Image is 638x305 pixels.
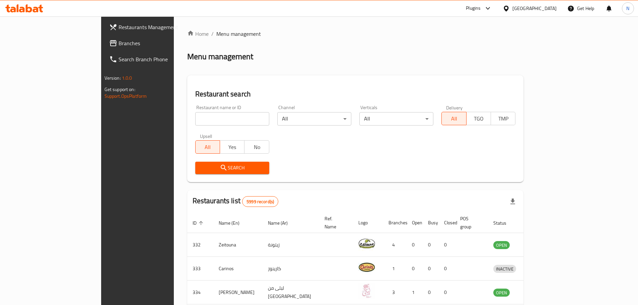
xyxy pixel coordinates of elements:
li: / [211,30,214,38]
a: Restaurants Management [104,19,208,35]
h2: Restaurants list [193,196,279,207]
button: All [441,112,466,125]
button: TGO [466,112,491,125]
h2: Menu management [187,51,253,62]
th: Open [407,213,423,233]
h2: Restaurant search [195,89,516,99]
td: زيتونة [263,233,319,257]
td: 0 [439,281,455,304]
span: No [247,142,266,152]
span: Search Branch Phone [119,55,202,63]
span: Search [201,164,264,172]
span: TGO [469,114,488,124]
td: 0 [439,233,455,257]
img: Carinos [358,259,375,276]
th: Busy [423,213,439,233]
td: 0 [423,233,439,257]
span: INACTIVE [493,265,516,273]
td: 0 [423,257,439,281]
div: Export file [505,194,521,210]
img: Leila Min Lebnan [358,283,375,299]
a: Search Branch Phone [104,51,208,67]
th: Closed [439,213,455,233]
a: Support.OpsPlatform [104,92,147,100]
td: ليلى من [GEOGRAPHIC_DATA] [263,281,319,304]
span: Menu management [216,30,261,38]
td: Carinos [213,257,263,281]
span: All [444,114,464,124]
span: TMP [494,114,513,124]
td: كارينوز [263,257,319,281]
span: Name (En) [219,219,248,227]
td: 3 [383,281,407,304]
span: OPEN [493,241,510,249]
span: 5999 record(s) [242,199,278,205]
button: TMP [491,112,515,125]
span: Restaurants Management [119,23,202,31]
button: All [195,140,220,154]
div: All [277,112,351,126]
div: OPEN [493,241,510,249]
th: Logo [353,213,383,233]
input: Search for restaurant name or ID.. [195,112,269,126]
th: Branches [383,213,407,233]
span: N [626,5,629,12]
span: Yes [223,142,242,152]
nav: breadcrumb [187,30,524,38]
span: All [198,142,217,152]
td: 4 [383,233,407,257]
span: Name (Ar) [268,219,296,227]
span: Ref. Name [325,215,345,231]
label: Delivery [446,105,463,110]
div: Total records count [242,196,278,207]
span: ID [193,219,205,227]
span: OPEN [493,289,510,297]
button: Search [195,162,269,174]
button: Yes [220,140,244,154]
td: 0 [423,281,439,304]
div: Plugins [466,4,481,12]
td: 1 [407,281,423,304]
td: 1 [383,257,407,281]
div: All [359,112,433,126]
button: No [244,140,269,154]
td: 0 [439,257,455,281]
td: Zeitouna [213,233,263,257]
span: Get support on: [104,85,135,94]
span: POS group [460,215,480,231]
td: [PERSON_NAME] [213,281,263,304]
span: Branches [119,39,202,47]
td: 0 [407,257,423,281]
span: Status [493,219,515,227]
a: Branches [104,35,208,51]
div: [GEOGRAPHIC_DATA] [512,5,557,12]
img: Zeitouna [358,235,375,252]
td: 0 [407,233,423,257]
span: Version: [104,74,121,82]
label: Upsell [200,134,212,138]
span: 1.0.0 [122,74,132,82]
